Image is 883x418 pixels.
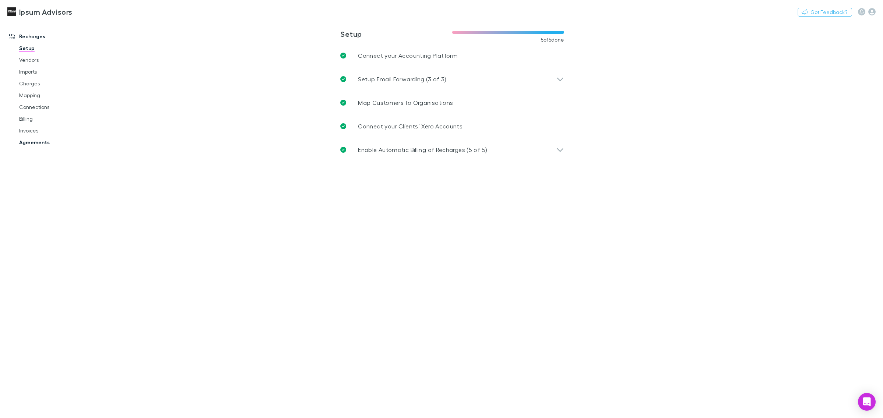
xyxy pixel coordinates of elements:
a: Connect your Clients’ Xero Accounts [334,114,570,138]
a: Imports [12,66,104,78]
a: Ipsum Advisors [3,3,77,21]
p: Connect your Accounting Platform [358,51,458,60]
div: Enable Automatic Billing of Recharges (5 of 5) [334,138,570,162]
a: Connections [12,101,104,113]
span: 5 of 5 done [541,37,564,43]
a: Vendors [12,54,104,66]
p: Setup Email Forwarding (3 of 3) [358,75,446,84]
a: Charges [12,78,104,89]
img: Ipsum Advisors's Logo [7,7,16,16]
div: Open Intercom Messenger [858,393,876,411]
a: Invoices [12,125,104,137]
a: Billing [12,113,104,125]
p: Connect your Clients’ Xero Accounts [358,122,462,131]
a: Setup [12,42,104,54]
a: Recharges [1,31,104,42]
h3: Ipsum Advisors [19,7,72,16]
a: Mapping [12,89,104,101]
a: Agreements [12,137,104,148]
button: Got Feedback? [798,8,852,17]
div: Setup Email Forwarding (3 of 3) [334,67,570,91]
p: Enable Automatic Billing of Recharges (5 of 5) [358,145,487,154]
h3: Setup [340,29,452,38]
p: Map Customers to Organisations [358,98,453,107]
a: Connect your Accounting Platform [334,44,570,67]
a: Map Customers to Organisations [334,91,570,114]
